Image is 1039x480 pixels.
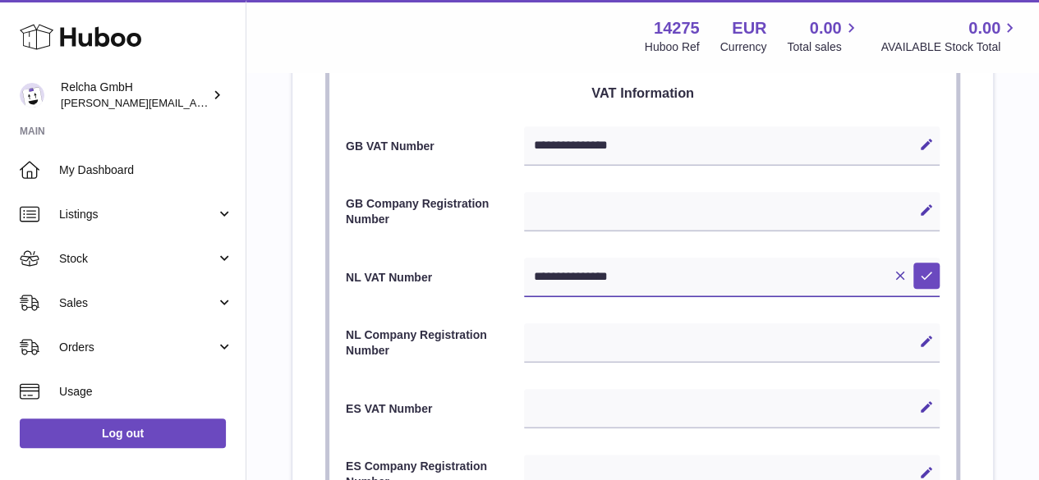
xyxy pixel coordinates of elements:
strong: 14275 [654,17,700,39]
span: Total sales [787,39,860,55]
label: GB VAT Number [346,139,524,154]
span: [PERSON_NAME][EMAIL_ADDRESS][DOMAIN_NAME] [61,96,329,109]
label: ES VAT Number [346,401,524,417]
span: Listings [59,207,216,222]
span: Sales [59,295,216,311]
label: NL VAT Number [346,270,524,286]
img: rachel@consultprestige.com [20,83,44,107]
span: 0.00 [968,17,1000,39]
span: Stock [59,251,216,267]
h3: VAT Information [346,84,940,102]
div: Relcha GmbH [61,80,209,111]
strong: EUR [732,17,766,39]
span: Usage [59,384,233,400]
span: AVAILABLE Stock Total [880,39,1019,55]
div: Huboo Ref [645,39,700,55]
a: 0.00 Total sales [787,17,860,55]
a: Log out [20,418,226,448]
label: NL Company Registration Number [346,327,524,359]
a: 0.00 AVAILABLE Stock Total [880,17,1019,55]
span: 0.00 [810,17,842,39]
span: Orders [59,340,216,355]
span: My Dashboard [59,162,233,178]
label: GB Company Registration Number [346,196,524,227]
div: Currency [720,39,767,55]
